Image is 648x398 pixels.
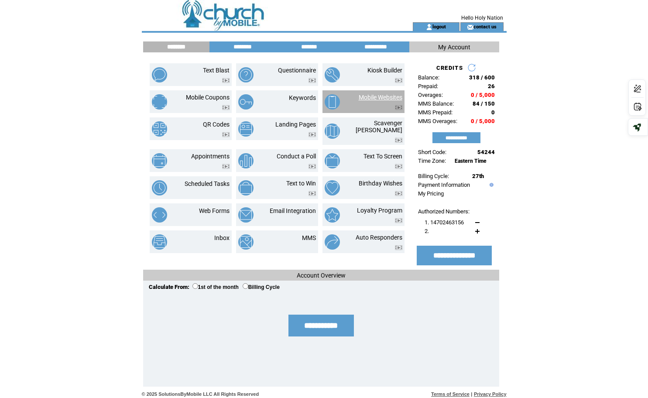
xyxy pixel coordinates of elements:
span: Calculate From: [149,284,189,290]
span: 0 / 5,000 [471,92,495,98]
a: Text Blast [203,67,230,74]
img: contact_us_icon.gif [467,24,473,31]
img: video.png [222,132,230,137]
img: video.png [395,138,402,143]
img: kiosk-builder.png [325,67,340,82]
img: birthday-wishes.png [325,180,340,196]
span: 54244 [477,149,495,155]
span: 84 / 150 [473,100,495,107]
img: questionnaire.png [238,67,254,82]
img: text-to-win.png [238,180,254,196]
span: MMS Balance: [418,100,454,107]
a: Questionnaire [278,67,316,74]
a: Inbox [214,234,230,241]
span: 0 [491,109,495,116]
img: video.png [222,164,230,169]
a: Mobile Coupons [186,94,230,101]
img: qr-codes.png [152,121,167,137]
img: video.png [395,105,402,110]
a: MMS [302,234,316,241]
span: CREDITS [436,65,463,71]
img: keywords.png [238,94,254,110]
span: 318 / 600 [469,74,495,81]
a: Terms of Service [431,391,470,397]
span: My Account [438,44,470,51]
a: Payment Information [418,182,470,188]
img: help.gif [487,183,494,187]
a: Kiosk Builder [367,67,402,74]
img: video.png [395,245,402,250]
img: landing-pages.png [238,121,254,137]
img: video.png [222,78,230,83]
a: QR Codes [203,121,230,128]
span: 26 [488,83,495,89]
span: © 2025 SolutionsByMobile LLC All Rights Reserved [142,391,259,397]
span: Account Overview [297,272,346,279]
a: Scavenger [PERSON_NAME] [356,120,402,134]
img: video.png [309,164,316,169]
input: Billing Cycle [243,283,248,289]
span: Eastern Time [455,158,487,164]
img: inbox.png [152,234,167,250]
span: Prepaid: [418,83,438,89]
a: Appointments [191,153,230,160]
span: 2. [425,228,429,234]
a: My Pricing [418,190,444,197]
img: auto-responders.png [325,234,340,250]
img: video.png [395,78,402,83]
a: logout [432,24,446,29]
img: email-integration.png [238,207,254,223]
span: Time Zone: [418,158,446,164]
a: Loyalty Program [357,207,402,214]
span: Balance: [418,74,439,81]
img: mobile-coupons.png [152,94,167,110]
a: Scheduled Tasks [185,180,230,187]
input: 1st of the month [192,283,198,289]
span: 1. 14702463156 [425,219,464,226]
img: scavenger-hunt.png [325,124,340,139]
span: Billing Cycle: [418,173,449,179]
a: Auto Responders [356,234,402,241]
span: MMS Prepaid: [418,109,453,116]
img: scheduled-tasks.png [152,180,167,196]
span: Hello Holy Nation [461,15,503,21]
a: contact us [473,24,497,29]
label: 1st of the month [192,284,239,290]
a: Text to Win [286,180,316,187]
img: account_icon.gif [426,24,432,31]
img: video.png [222,105,230,110]
img: text-blast.png [152,67,167,82]
img: mms.png [238,234,254,250]
a: Keywords [289,94,316,101]
img: loyalty-program.png [325,207,340,223]
span: 27th [472,173,484,179]
img: conduct-a-poll.png [238,153,254,168]
a: Privacy Policy [474,391,507,397]
a: Mobile Websites [359,94,402,101]
span: Overages: [418,92,443,98]
img: web-forms.png [152,207,167,223]
span: 0 / 5,000 [471,118,495,124]
span: MMS Overages: [418,118,457,124]
a: Landing Pages [275,121,316,128]
img: video.png [395,218,402,223]
img: video.png [395,191,402,196]
span: Authorized Numbers: [418,208,470,215]
img: video.png [309,191,316,196]
img: video.png [395,164,402,169]
a: Email Integration [270,207,316,214]
a: Web Forms [199,207,230,214]
a: Conduct a Poll [277,153,316,160]
img: video.png [309,132,316,137]
a: Text To Screen [363,153,402,160]
img: appointments.png [152,153,167,168]
img: text-to-screen.png [325,153,340,168]
img: video.png [309,78,316,83]
img: mobile-websites.png [325,94,340,110]
a: Birthday Wishes [359,180,402,187]
span: Short Code: [418,149,446,155]
label: Billing Cycle [243,284,280,290]
span: | [471,391,472,397]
